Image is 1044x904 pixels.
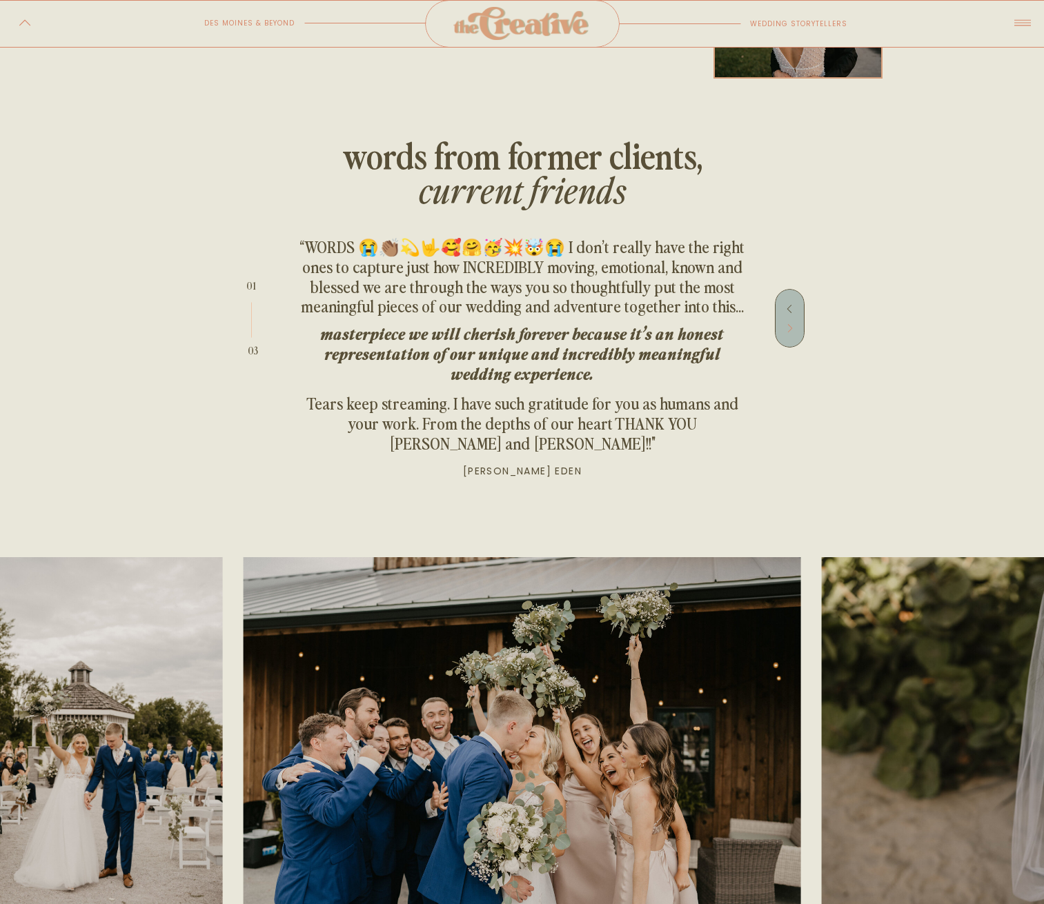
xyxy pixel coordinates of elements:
h2: CURRENT FRIENDS [400,171,647,210]
a: [PERSON_NAME] Eden [446,465,599,476]
p: Tears keep streaming. I have such gratitude for you as humans and your work. From the depths of o... [293,393,752,437]
p: masterpiece we will cherish forever because it’s an honest representation of our unique and incre... [314,323,731,385]
p: wedding storytellers [750,17,868,31]
p: WORDS FROM FORMER CLIENTS, [283,137,762,171]
p: “WORDS 😭👏🏽💫🤟🥰🤗🥳💥🤯😭 I don’t really have the right ones to capture just how INCREDIBLY moving, emot... [293,237,752,320]
div: 01 [241,281,262,291]
p: des moines & beyond [166,17,295,30]
div: 03 [242,345,264,356]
